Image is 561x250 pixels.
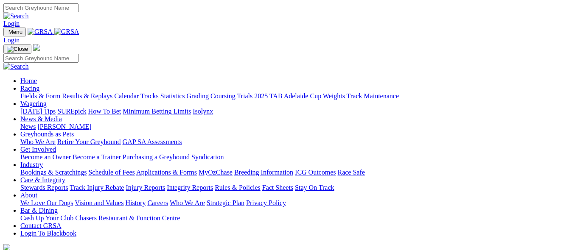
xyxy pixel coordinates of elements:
[28,28,53,36] img: GRSA
[3,54,79,63] input: Search
[167,184,213,191] a: Integrity Reports
[262,184,293,191] a: Fact Sheets
[20,108,56,115] a: [DATE] Tips
[20,92,558,100] div: Racing
[123,153,190,161] a: Purchasing a Greyhound
[199,169,233,176] a: MyOzChase
[295,169,336,176] a: ICG Outcomes
[147,199,168,206] a: Careers
[136,169,197,176] a: Applications & Forms
[123,138,182,145] a: GAP SA Assessments
[20,85,39,92] a: Racing
[75,214,180,222] a: Chasers Restaurant & Function Centre
[20,123,558,131] div: News & Media
[20,184,558,192] div: Care & Integrity
[20,192,37,199] a: About
[73,153,121,161] a: Become a Trainer
[337,169,365,176] a: Race Safe
[70,184,124,191] a: Track Injury Rebate
[20,199,73,206] a: We Love Our Dogs
[88,108,121,115] a: How To Bet
[20,153,71,161] a: Become an Owner
[123,108,191,115] a: Minimum Betting Limits
[295,184,334,191] a: Stay On Track
[20,222,61,229] a: Contact GRSA
[20,77,37,84] a: Home
[20,169,87,176] a: Bookings & Scratchings
[3,20,20,27] a: Login
[160,92,185,100] a: Statistics
[33,44,40,51] img: logo-grsa-white.png
[20,199,558,207] div: About
[20,230,76,237] a: Login To Blackbook
[20,153,558,161] div: Get Involved
[57,108,86,115] a: SUREpick
[237,92,252,100] a: Trials
[254,92,321,100] a: 2025 TAB Adelaide Cup
[88,169,135,176] a: Schedule of Fees
[20,169,558,176] div: Industry
[20,100,47,107] a: Wagering
[207,199,244,206] a: Strategic Plan
[20,108,558,115] div: Wagering
[75,199,123,206] a: Vision and Values
[20,161,43,168] a: Industry
[20,115,62,122] a: News & Media
[234,169,293,176] a: Breeding Information
[170,199,205,206] a: Who We Are
[114,92,139,100] a: Calendar
[3,12,29,20] img: Search
[20,214,73,222] a: Cash Up Your Club
[191,153,224,161] a: Syndication
[20,184,68,191] a: Stewards Reports
[3,28,26,36] button: Toggle navigation
[20,92,60,100] a: Fields & Form
[246,199,286,206] a: Privacy Policy
[347,92,399,100] a: Track Maintenance
[187,92,209,100] a: Grading
[20,131,74,138] a: Greyhounds as Pets
[215,184,261,191] a: Rules & Policies
[140,92,159,100] a: Tracks
[210,92,236,100] a: Coursing
[20,214,558,222] div: Bar & Dining
[37,123,91,130] a: [PERSON_NAME]
[3,36,20,44] a: Login
[3,44,31,54] button: Toggle navigation
[193,108,213,115] a: Isolynx
[20,146,56,153] a: Get Involved
[20,123,36,130] a: News
[125,199,146,206] a: History
[3,63,29,70] img: Search
[126,184,165,191] a: Injury Reports
[7,46,28,53] img: Close
[323,92,345,100] a: Weights
[20,138,56,145] a: Who We Are
[20,176,65,183] a: Care & Integrity
[8,29,22,35] span: Menu
[54,28,79,36] img: GRSA
[3,3,79,12] input: Search
[20,138,558,146] div: Greyhounds as Pets
[57,138,121,145] a: Retire Your Greyhound
[20,207,58,214] a: Bar & Dining
[62,92,112,100] a: Results & Replays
